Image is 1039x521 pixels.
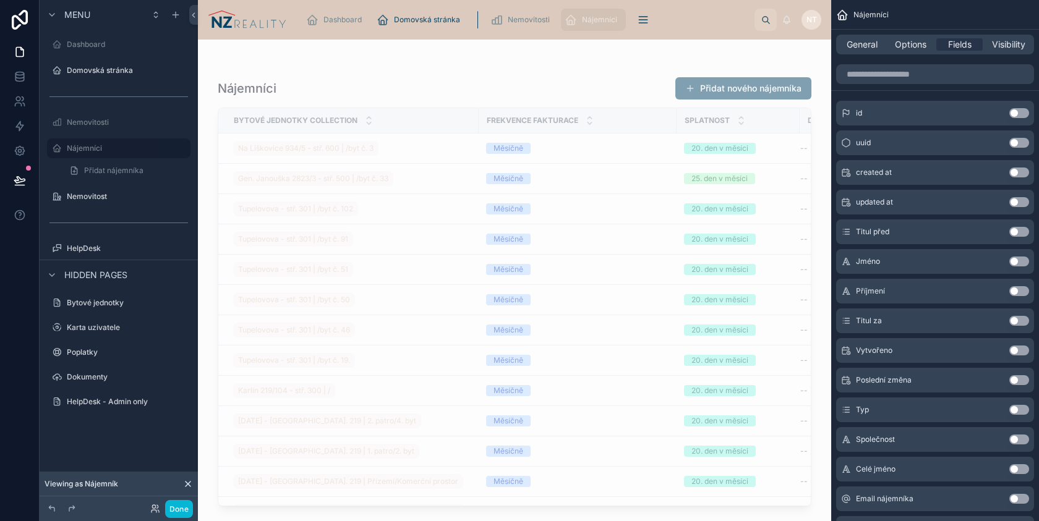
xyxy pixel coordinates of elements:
[800,265,934,274] a: --
[808,116,907,125] span: Dokumenty collection
[494,355,523,366] div: Měsíčně
[233,381,471,400] a: Karlín 219/104 - stř. 300 | /
[691,294,748,305] div: 20. den v měsíci
[67,397,188,407] label: HelpDesk - Admin only
[233,171,393,186] a: Gen. Janouška 2823/3 - stř. 500 | /byt č. 33
[64,9,90,21] span: Menu
[684,294,792,305] a: 20. den v měsíci
[233,320,471,340] a: Tupelovova - stř. 301 | /byt č. 46
[856,434,895,444] span: Společnost
[373,9,469,31] a: Domovská stránka
[233,323,355,337] a: Tupelovova - stř. 301 | /byt č. 46
[856,405,869,415] span: Typ
[684,385,792,396] a: 20. den v měsíci
[233,413,421,428] a: [DATE] - [GEOGRAPHIC_DATA]. 219 | 2. patro/4. byt
[238,477,458,486] span: [DATE] - [GEOGRAPHIC_DATA]. 219 | Přízemí/Komerční prostor
[67,298,188,308] label: Bytové jednotky
[47,239,190,258] a: HelpDesk
[233,138,471,158] a: Na Liškovice 934/5 - stř. 600 | /byt č. 3
[856,286,885,296] span: Příjmení
[806,15,817,25] span: NT
[67,117,188,127] label: Nemovitosti
[856,316,882,326] span: Titul za
[487,9,558,31] a: Nemovitosti
[64,269,127,281] span: Hidden pages
[800,204,808,214] span: --
[992,38,1025,51] span: Visibility
[67,323,188,333] label: Karta uzivatele
[856,256,880,266] span: Jméno
[84,166,143,176] span: Přidat nájemníka
[47,342,190,362] a: Poplatky
[800,174,808,184] span: --
[394,15,460,25] span: Domovská stránka
[233,290,471,310] a: Tupelovova - stř. 301 | /byt č. 50
[67,66,188,75] label: Domovská stránka
[684,446,792,457] a: 20. den v měsíci
[800,386,934,396] a: --
[233,292,355,307] a: Tupelovova - stř. 301 | /byt č. 50
[486,143,669,154] a: Měsíčně
[233,260,471,279] a: Tupelovova - stř. 301 | /byt č. 51
[486,476,669,487] a: Měsíčně
[856,108,862,118] span: id
[675,77,811,100] button: Přidat nového nájemníka
[233,441,471,461] a: [DATE] - [GEOGRAPHIC_DATA]. 219 | 1. patro/2. byt
[800,325,934,335] a: --
[800,143,934,153] a: --
[486,446,669,457] a: Měsíčně
[684,476,792,487] a: 20. den v měsíci
[684,415,792,426] a: 20. den v měsíci
[800,174,934,184] a: --
[582,15,617,25] span: Nájemníci
[47,35,190,54] a: Dashboard
[218,80,276,97] h1: Nájemníci
[684,324,792,336] a: 20. den v měsíci
[691,385,748,396] div: 20. den v měsíci
[800,386,808,396] span: --
[494,324,523,336] div: Měsíčně
[233,353,355,368] a: Tupelovova - stř. 301 | /byt č. 19.
[47,187,190,206] a: Nemovitost
[691,446,748,457] div: 20. den v měsíci
[302,9,370,31] a: Dashboard
[486,203,669,214] a: Měsíčně
[233,232,353,247] a: Tupelovova - stř. 301 | /byt č. 91
[233,411,471,431] a: [DATE] - [GEOGRAPHIC_DATA]. 219 | 2. patro/4. byt
[487,116,578,125] span: Frekvence fakturace
[67,192,188,201] label: Nemovitost
[691,415,748,426] div: 20. den v měsíci
[856,227,889,237] span: Titul před
[67,347,188,357] label: Poplatky
[234,116,357,125] span: Bytové jednotky collection
[494,234,523,245] div: Měsíčně
[238,446,414,456] span: [DATE] - [GEOGRAPHIC_DATA]. 219 | 1. patro/2. byt
[47,112,190,132] a: Nemovitosti
[856,464,896,474] span: Celé jméno
[948,38,972,51] span: Fields
[47,61,190,80] a: Domovská stránka
[895,38,926,51] span: Options
[856,494,913,504] span: Email nájemníka
[233,383,335,398] a: Karlín 219/104 - stř. 300 | /
[233,141,378,156] a: Na Liškovice 934/5 - stř. 600 | /byt č. 3
[67,143,183,153] label: Nájemníci
[800,143,808,153] span: --
[486,234,669,245] a: Měsíčně
[800,416,934,426] a: --
[684,234,792,245] a: 20. den v měsíci
[233,201,358,216] a: Tupelovova - stř. 301 | /byt č. 102
[684,355,792,366] a: 20. den v měsíci
[800,477,808,486] span: --
[233,262,353,277] a: Tupelovova - stř. 301 | /byt č. 51
[494,385,523,396] div: Měsíčně
[165,500,193,518] button: Done
[45,479,118,489] span: Viewing as Nájemník
[486,294,669,305] a: Měsíčně
[47,318,190,337] a: Karta uzivatele
[67,372,188,382] label: Dokumenty
[856,167,892,177] span: created at
[208,10,286,30] img: App logo
[238,265,348,274] span: Tupelovova - stř. 301 | /byt č. 51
